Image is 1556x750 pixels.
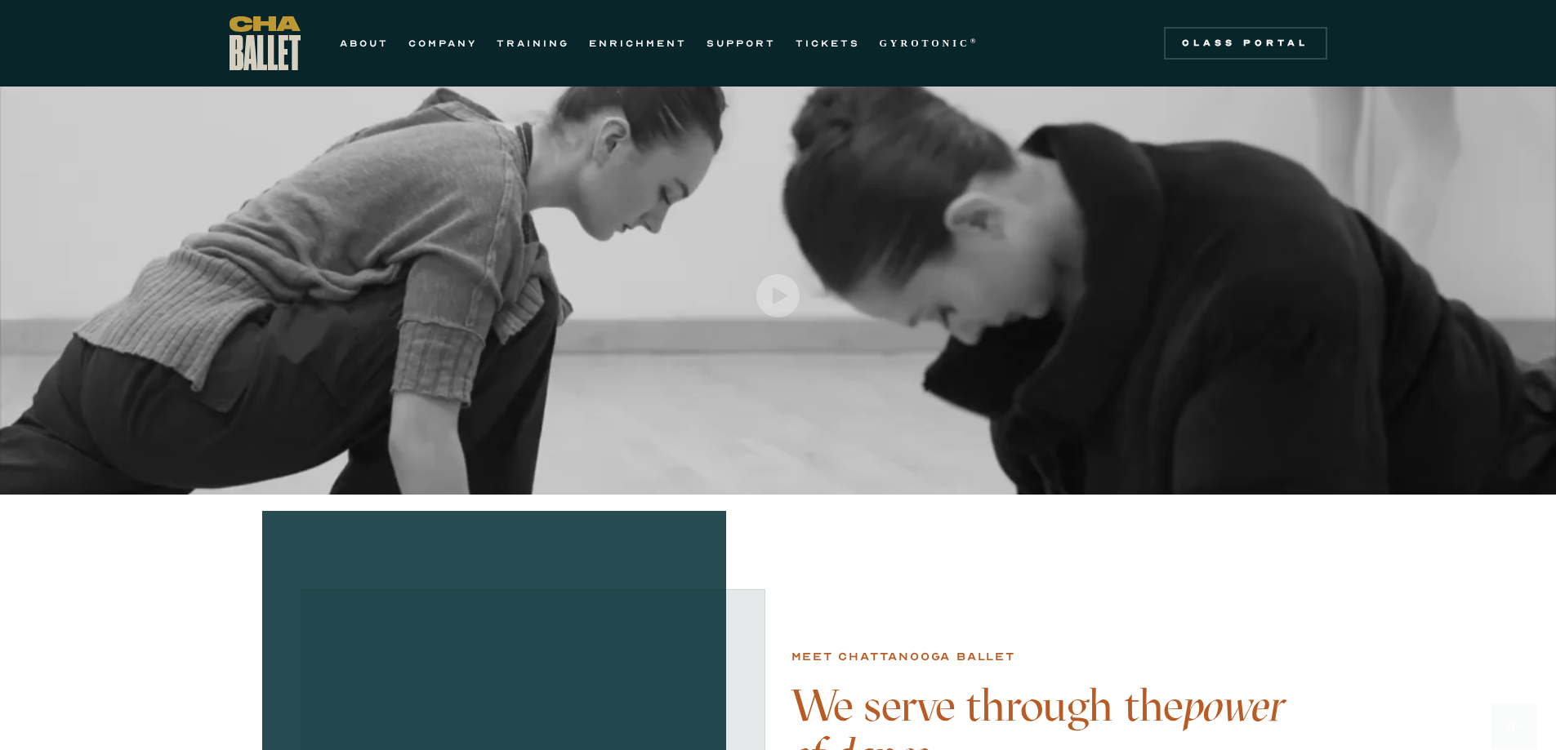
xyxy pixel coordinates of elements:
div: Meet chattanooga ballet [791,647,1015,667]
strong: GYROTONIC [880,38,970,49]
a: TICKETS [796,33,860,53]
a: COMPANY [408,33,477,53]
a: home [230,16,301,70]
a: SUPPORT [707,33,776,53]
a: TRAINING [497,33,569,53]
a: ABOUT [340,33,389,53]
div: Class Portal [1174,37,1317,50]
a: GYROTONIC® [880,33,979,53]
sup: ® [970,37,979,45]
a: Class Portal [1164,27,1327,60]
a: ENRICHMENT [589,33,687,53]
